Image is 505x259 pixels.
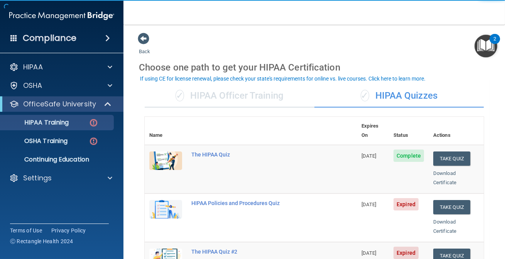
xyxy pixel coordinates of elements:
span: Expired [394,247,419,259]
div: HIPAA Officer Training [145,84,314,108]
p: OSHA [23,81,42,90]
div: 2 [493,39,496,49]
a: Privacy Policy [51,227,86,234]
button: Take Quiz [433,200,470,214]
p: OSHA Training [5,137,68,145]
span: Complete [394,150,424,162]
span: ✓ [176,90,184,101]
button: Open Resource Center, 2 new notifications [475,35,497,57]
button: If using CE for license renewal, please check your state's requirements for online vs. live cours... [139,75,427,82]
th: Expires On [357,117,389,145]
a: OSHA [9,81,112,90]
a: HIPAA [9,62,112,72]
a: Back [139,39,150,54]
div: HIPAA Quizzes [314,84,484,108]
p: Settings [23,173,52,183]
div: The HIPAA Quiz [191,151,318,158]
button: Take Quiz [433,151,470,166]
span: [DATE] [361,250,376,256]
a: Terms of Use [10,227,42,234]
div: Choose one path to get your HIPAA Certification [139,56,490,79]
p: Continuing Education [5,156,110,163]
p: OfficeSafe University [23,99,96,109]
img: danger-circle.6113f641.png [89,118,98,128]
div: The HIPAA Quiz #2 [191,249,318,255]
th: Name [145,117,187,145]
th: Actions [429,117,484,145]
h4: Compliance [23,33,76,44]
p: HIPAA Training [5,119,69,126]
p: HIPAA [23,62,43,72]
th: Status [389,117,429,145]
a: Download Certificate [433,219,456,234]
span: Expired [394,198,419,210]
img: danger-circle.6113f641.png [89,136,98,146]
span: [DATE] [361,202,376,207]
span: [DATE] [361,153,376,159]
a: Settings [9,173,112,183]
a: Download Certificate [433,170,456,185]
img: PMB logo [9,8,114,24]
a: OfficeSafe University [9,99,112,109]
div: If using CE for license renewal, please check your state's requirements for online vs. live cours... [140,76,426,81]
div: HIPAA Policies and Procedures Quiz [191,200,318,206]
span: Ⓒ Rectangle Health 2024 [10,237,73,245]
span: ✓ [361,90,369,101]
